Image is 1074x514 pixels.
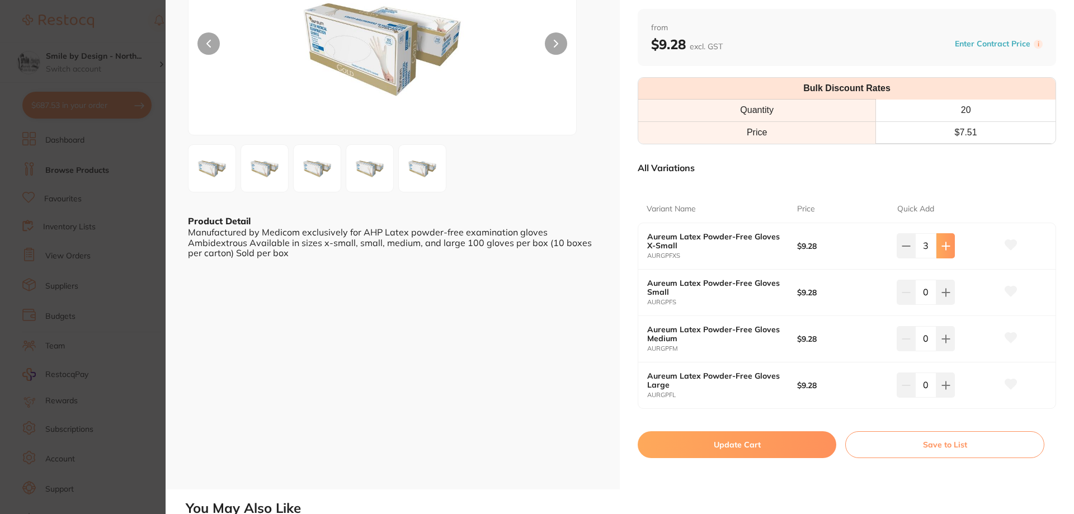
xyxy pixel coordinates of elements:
p: Quick Add [897,204,934,215]
b: Aureum Latex Powder-Free Gloves X-Small [647,232,782,250]
img: NjIxNDY [402,148,442,188]
b: $9.28 [797,288,887,297]
span: from [651,22,1043,34]
p: All Variations [638,162,695,173]
small: AURGPFM [647,345,797,352]
img: NjIxNDQ [297,148,337,188]
th: Quantity [638,100,876,121]
img: NjIxNDI [192,148,232,188]
b: $9.28 [797,334,887,343]
div: Manufactured by Medicom exclusively for AHP Latex powder-free examination gloves Ambidextrous Ava... [188,227,597,258]
img: NjIxNDU [350,148,390,188]
b: $9.28 [797,242,887,251]
label: i [1034,40,1043,49]
small: AURGPFXS [647,252,797,260]
small: AURGPFS [647,299,797,306]
td: $ 7.51 [876,121,1056,143]
img: NjIxNDM [244,148,285,188]
b: Product Detail [188,215,251,227]
b: Aureum Latex Powder-Free Gloves Small [647,279,782,296]
b: Aureum Latex Powder-Free Gloves Medium [647,325,782,343]
b: Aureum Latex Powder-Free Gloves Large [647,371,782,389]
th: Bulk Discount Rates [638,78,1056,100]
span: excl. GST [690,41,723,51]
button: Save to List [845,431,1044,458]
b: $9.28 [797,381,887,390]
td: Price [638,121,876,143]
b: $9.28 [651,36,723,53]
p: Variant Name [647,204,696,215]
button: Enter Contract Price [951,39,1034,49]
button: Update Cart [638,431,836,458]
p: Price [797,204,815,215]
small: AURGPFL [647,392,797,399]
th: 20 [876,100,1056,121]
